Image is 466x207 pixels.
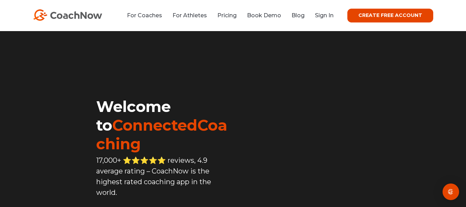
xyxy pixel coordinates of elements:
[443,184,459,200] div: Open Intercom Messenger
[96,156,211,197] span: 17,000+ ⭐️⭐️⭐️⭐️⭐️ reviews, 4.9 average rating – CoachNow is the highest rated coaching app in th...
[96,97,233,153] h1: Welcome to
[33,9,102,21] img: CoachNow Logo
[291,12,305,19] a: Blog
[347,9,433,22] a: CREATE FREE ACCOUNT
[172,12,207,19] a: For Athletes
[247,12,281,19] a: Book Demo
[315,12,334,19] a: Sign In
[217,12,237,19] a: Pricing
[96,116,227,153] span: ConnectedCoaching
[127,12,162,19] a: For Coaches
